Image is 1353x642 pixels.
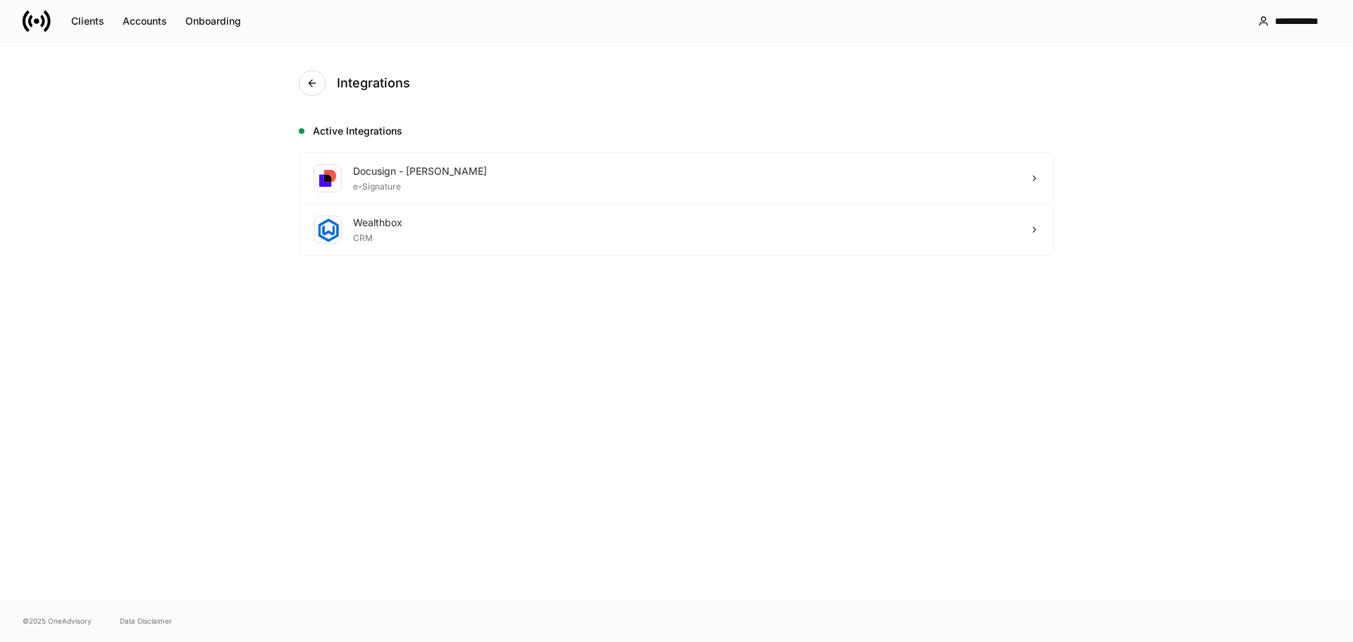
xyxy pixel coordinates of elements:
[23,615,92,626] span: © 2025 OneAdvisory
[71,16,104,26] div: Clients
[353,216,402,230] div: Wealthbox
[113,10,176,32] button: Accounts
[185,16,241,26] div: Onboarding
[353,230,402,244] div: CRM
[62,10,113,32] button: Clients
[353,178,487,192] div: e-Signature
[123,16,167,26] div: Accounts
[176,10,250,32] button: Onboarding
[337,75,410,92] h4: Integrations
[120,615,172,626] a: Data Disclaimer
[313,124,1054,138] h5: Active Integrations
[353,164,487,178] div: Docusign - [PERSON_NAME]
